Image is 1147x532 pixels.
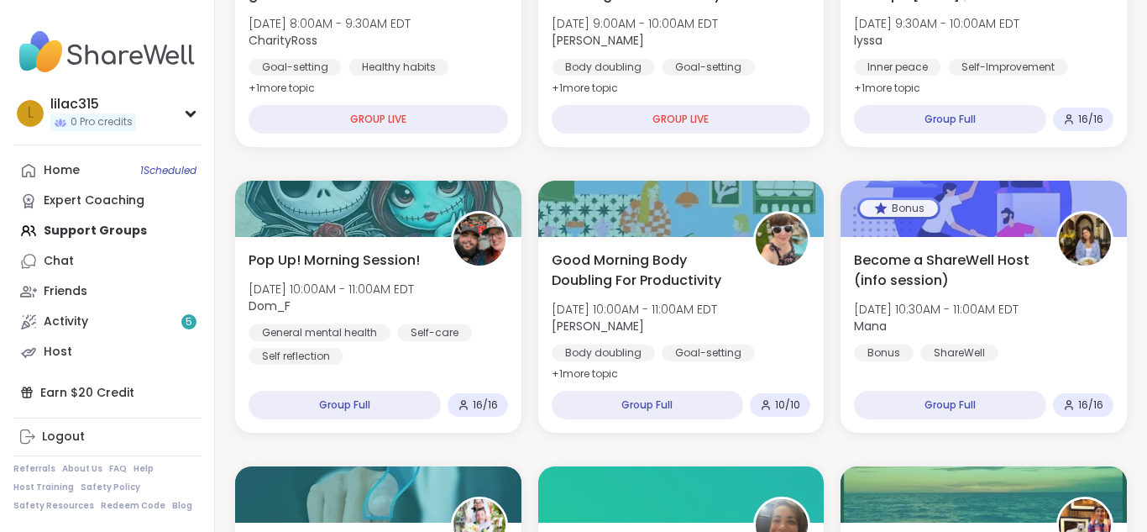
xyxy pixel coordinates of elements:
a: Logout [13,422,201,452]
span: 5 [186,315,192,329]
a: Blog [172,500,192,512]
b: Dom_F [249,298,291,314]
span: [DATE] 8:00AM - 9:30AM EDT [249,15,411,32]
span: 10 / 10 [775,398,800,412]
a: Activity5 [13,307,201,337]
div: Earn $20 Credit [13,377,201,408]
span: 1 Scheduled [140,164,196,177]
a: Redeem Code [101,500,165,512]
div: Goal-setting [662,345,755,361]
div: Group Full [552,391,744,419]
span: Good Morning Body Doubling For Productivity [552,250,736,291]
div: Goal-setting [662,59,755,76]
div: Friends [44,283,87,300]
a: Home1Scheduled [13,155,201,186]
a: Host Training [13,482,74,493]
a: FAQ [109,463,127,475]
img: Dom_F [453,213,505,266]
div: Self-Improvement [948,59,1068,76]
b: Mana [854,318,887,334]
a: Safety Policy [81,482,140,493]
b: [PERSON_NAME] [552,32,644,49]
div: General mental health [249,324,390,341]
div: Inner peace [854,59,941,76]
span: [DATE] 10:00AM - 11:00AM EDT [552,301,717,318]
span: [DATE] 9:00AM - 10:00AM EDT [552,15,718,32]
span: [DATE] 9:30AM - 10:00AM EDT [854,15,1019,32]
div: Bonus [854,345,914,361]
a: Chat [13,246,201,277]
span: Pop Up! Morning Session! [249,250,420,271]
div: Self-care [397,324,472,341]
b: lyssa [854,32,883,49]
a: Host [13,337,201,367]
div: Group Full [854,105,1046,134]
div: Body doubling [552,59,655,76]
a: Safety Resources [13,500,94,512]
a: About Us [62,463,102,475]
a: Friends [13,277,201,307]
div: ShareWell [920,345,998,361]
div: GROUP LIVE [552,105,811,134]
span: [DATE] 10:30AM - 11:00AM EDT [854,301,1019,318]
div: Logout [42,429,85,445]
a: Expert Coaching [13,186,201,216]
div: Healthy habits [348,59,449,76]
div: Chat [44,253,74,270]
img: Mana [1059,213,1111,266]
div: Group Full [854,391,1046,419]
span: 16 / 16 [1078,113,1103,126]
img: ShareWell Nav Logo [13,23,201,82]
span: [DATE] 10:00AM - 11:00AM EDT [249,281,414,298]
span: 0 Pro credits [71,115,133,129]
div: Activity [44,313,88,330]
div: Goal-setting [249,59,342,76]
div: Home [44,162,80,179]
span: 16 / 16 [473,398,498,412]
b: CharityRoss [249,32,317,49]
div: lilac315 [50,95,136,113]
img: Adrienne_QueenOfTheDawn [756,213,808,266]
div: Host [44,344,72,361]
a: Help [134,463,154,475]
div: GROUP LIVE [249,105,508,134]
div: Self reflection [249,348,343,365]
a: Referrals [13,463,55,475]
div: Group Full [249,391,441,419]
b: [PERSON_NAME] [552,318,644,334]
span: 16 / 16 [1078,398,1103,412]
span: l [28,103,34,124]
div: Bonus [860,200,938,217]
div: Expert Coaching [44,192,144,209]
span: Become a ShareWell Host (info session) [854,250,1038,291]
div: Body doubling [552,345,655,361]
